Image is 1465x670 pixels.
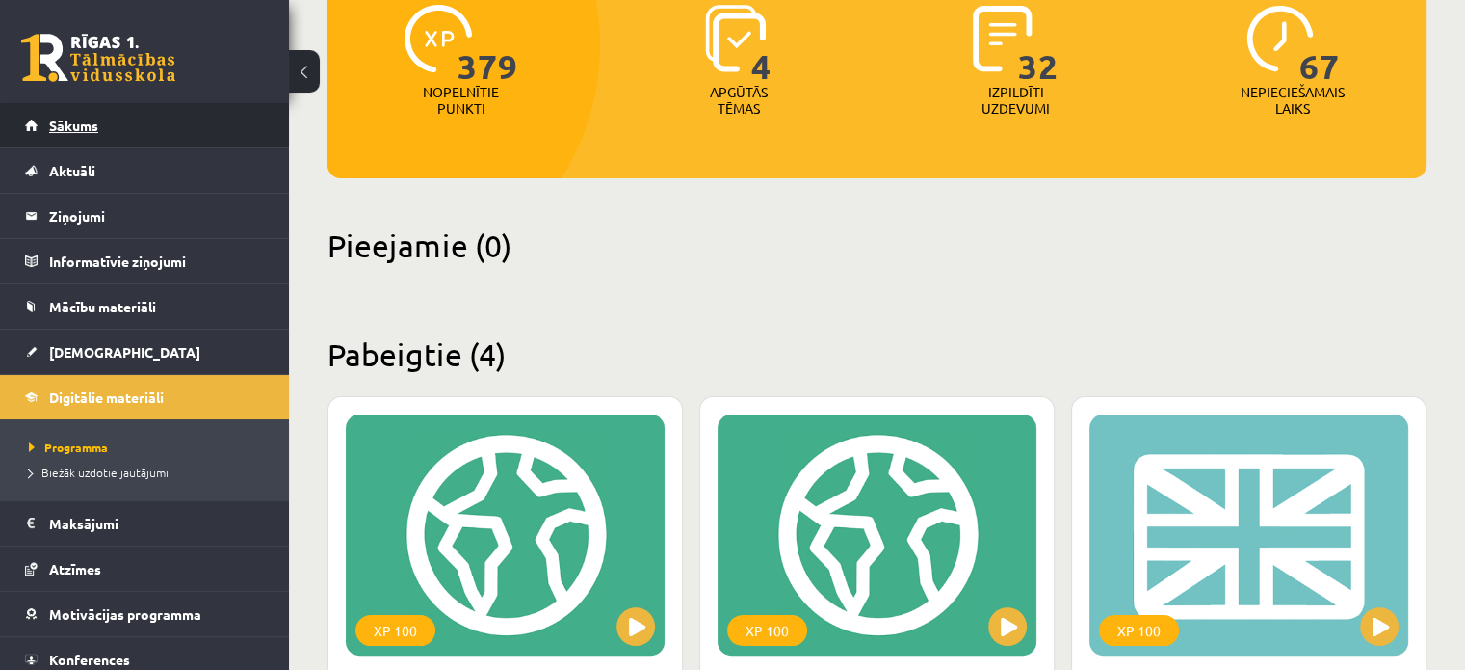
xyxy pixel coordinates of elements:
[25,547,265,591] a: Atzīmes
[727,615,807,646] div: XP 100
[701,84,776,117] p: Apgūtās tēmas
[25,194,265,238] a: Ziņojumi
[49,194,265,238] legend: Ziņojumi
[25,330,265,374] a: [DEMOGRAPHIC_DATA]
[973,5,1033,72] img: icon-completed-tasks-ad58ae20a441b2904462921112bc710f1caf180af7a3daa7317a5a94f2d26646.svg
[1299,5,1340,84] span: 67
[355,615,435,646] div: XP 100
[327,227,1426,264] h2: Pieejamie (0)
[25,103,265,147] a: Sākums
[21,34,175,82] a: Rīgas 1. Tālmācības vidusskola
[405,5,472,72] img: icon-xp-0682a9bc20223a9ccc6f5883a126b849a74cddfe5390d2b41b4391c66f2066e7.svg
[25,148,265,193] a: Aktuāli
[49,117,98,134] span: Sākums
[751,5,772,84] span: 4
[49,501,265,546] legend: Maksājumi
[1099,615,1179,646] div: XP 100
[49,389,164,406] span: Digitālie materiāli
[1246,5,1314,72] img: icon-clock-7be60019b62300814b6bd22b8e044499b485619524d84068768e800edab66f18.svg
[49,298,156,315] span: Mācību materiāli
[1018,5,1059,84] span: 32
[29,465,169,480] span: Biežāk uzdotie jautājumi
[705,5,766,72] img: icon-learned-topics-4a711ccc23c960034f471b6e78daf4a3bad4a20eaf4de84257b87e66633f6470.svg
[978,84,1053,117] p: Izpildīti uzdevumi
[49,651,130,668] span: Konferences
[25,284,265,329] a: Mācību materiāli
[29,440,108,455] span: Programma
[1241,84,1345,117] p: Nepieciešamais laiks
[25,592,265,636] a: Motivācijas programma
[25,501,265,546] a: Maksājumi
[29,464,270,481] a: Biežāk uzdotie jautājumi
[49,605,201,623] span: Motivācijas programma
[25,239,265,283] a: Informatīvie ziņojumi
[49,239,265,283] legend: Informatīvie ziņojumi
[49,162,95,179] span: Aktuāli
[29,439,270,456] a: Programma
[49,343,200,361] span: [DEMOGRAPHIC_DATA]
[49,560,101,577] span: Atzīmes
[458,5,518,84] span: 379
[423,84,499,117] p: Nopelnītie punkti
[327,335,1426,373] h2: Pabeigtie (4)
[25,375,265,419] a: Digitālie materiāli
